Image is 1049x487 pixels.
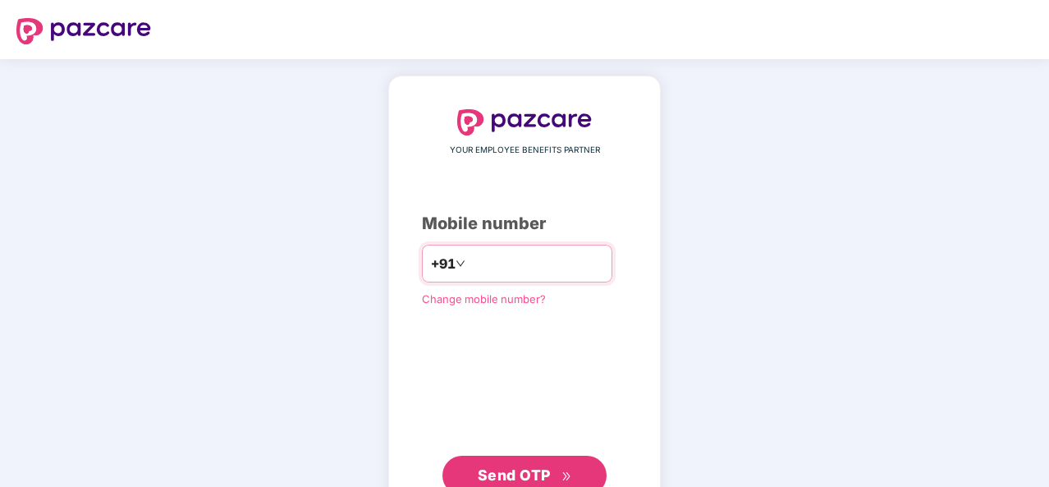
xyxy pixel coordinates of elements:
span: double-right [561,471,572,482]
span: Send OTP [478,466,551,484]
img: logo [457,109,592,136]
a: Change mobile number? [422,292,546,306]
span: down [456,259,465,269]
span: +91 [431,254,456,274]
div: Mobile number [422,211,627,237]
span: YOUR EMPLOYEE BENEFITS PARTNER [450,144,600,157]
img: logo [16,18,151,44]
